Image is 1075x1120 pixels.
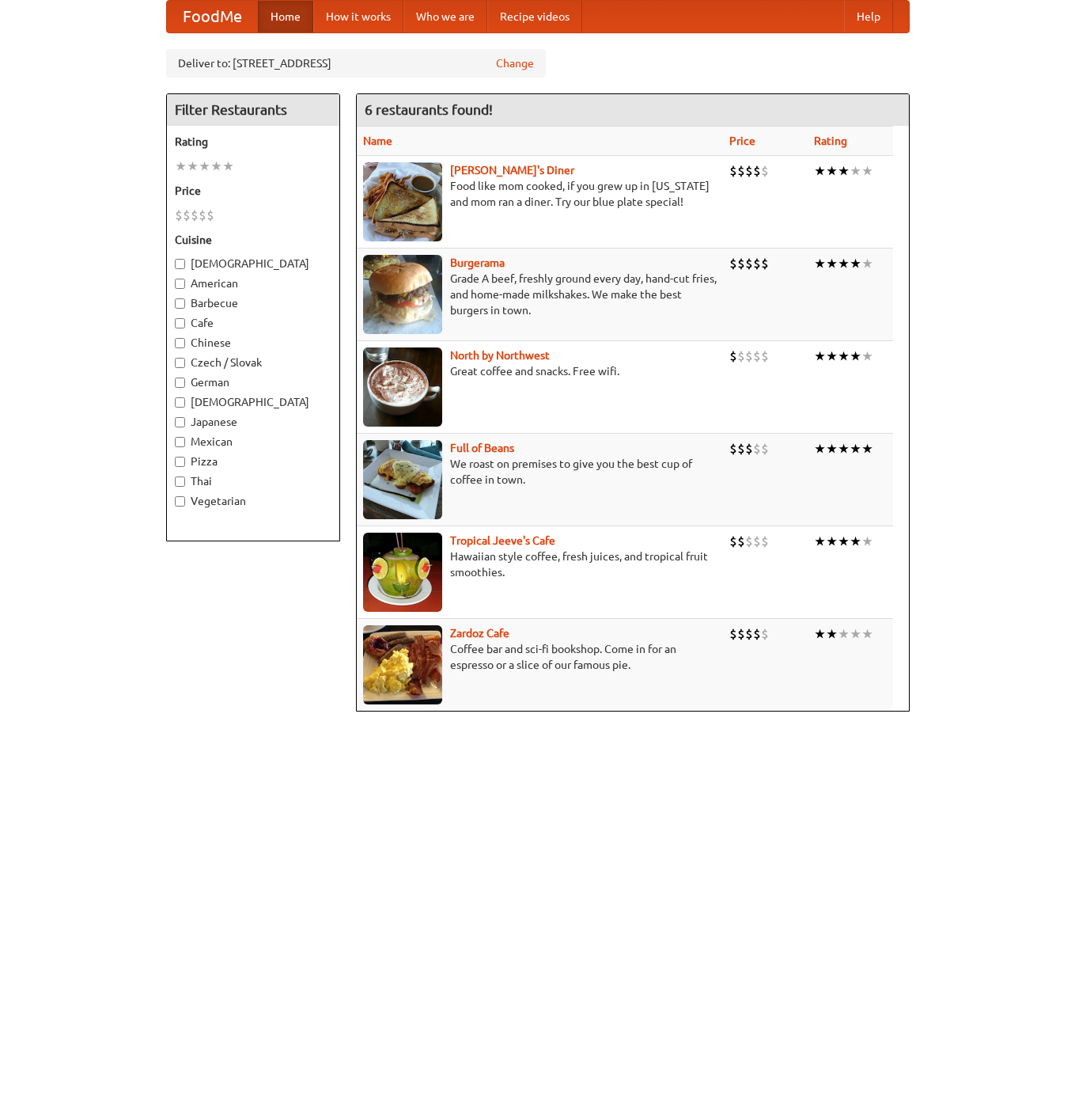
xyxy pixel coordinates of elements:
[175,437,185,447] input: Mexican
[258,1,313,32] a: Home
[861,440,873,457] li: ★
[838,255,850,272] li: ★
[450,534,555,547] a: Tropical Jeeve's Cafe
[745,440,753,457] li: $
[753,162,761,180] li: $
[175,434,331,450] label: Mexican
[363,178,717,210] p: Food like mom cooked, if you grew up in [US_STATE] and mom ran a diner. Try our blue plate special!
[363,641,717,673] p: Coffee bar and sci-fi bookshop. Come in for an espresso or a slice of our famous pie.
[814,533,826,550] li: ★
[363,162,442,241] img: sallys.jpg
[729,347,737,365] li: $
[745,625,753,643] li: $
[363,440,442,519] img: beans.jpg
[761,533,769,550] li: $
[861,625,873,643] li: ★
[187,158,199,175] li: ★
[175,256,331,271] label: [DEMOGRAPHIC_DATA]
[363,533,442,612] img: jeeves.jpg
[826,533,838,550] li: ★
[363,456,717,488] p: We roast on premises to give you the best cup of coffee in town.
[175,414,331,430] label: Japanese
[450,627,509,640] a: Zardoz Cafe
[175,298,185,309] input: Barbecue
[175,279,185,289] input: American
[363,625,442,704] img: zardoz.jpg
[363,135,392,147] a: Name
[753,440,761,457] li: $
[753,533,761,550] li: $
[838,625,850,643] li: ★
[363,347,442,427] img: north.jpg
[850,625,861,643] li: ★
[826,255,838,272] li: ★
[826,440,838,457] li: ★
[175,454,331,469] label: Pizza
[175,397,185,408] input: [DEMOGRAPHIC_DATA]
[850,533,861,550] li: ★
[814,135,847,147] a: Rating
[175,417,185,427] input: Japanese
[850,347,861,365] li: ★
[403,1,487,32] a: Who we are
[814,347,826,365] li: ★
[729,135,755,147] a: Price
[199,158,210,175] li: ★
[175,275,331,291] label: American
[210,158,222,175] li: ★
[861,347,873,365] li: ★
[175,335,331,351] label: Chinese
[850,255,861,272] li: ★
[175,318,185,328] input: Cafe
[175,134,331,150] h5: Rating
[175,473,331,489] label: Thai
[753,347,761,365] li: $
[313,1,403,32] a: How it works
[206,207,214,224] li: $
[838,533,850,550] li: ★
[363,363,717,379] p: Great coffee and snacks. Free wifi.
[363,255,442,334] img: burgerama.jpg
[729,255,737,272] li: $
[175,158,187,175] li: ★
[838,162,850,180] li: ★
[450,349,550,362] a: North by Northwest
[496,55,534,71] a: Change
[861,255,873,272] li: ★
[814,440,826,457] li: ★
[729,440,737,457] li: $
[175,496,185,507] input: Vegetarian
[175,338,185,348] input: Chinese
[814,162,826,180] li: ★
[175,232,331,248] h5: Cuisine
[753,255,761,272] li: $
[737,162,745,180] li: $
[850,162,861,180] li: ★
[745,533,753,550] li: $
[175,259,185,269] input: [DEMOGRAPHIC_DATA]
[167,94,339,126] h4: Filter Restaurants
[450,442,514,454] a: Full of Beans
[167,1,258,32] a: FoodMe
[175,207,183,224] li: $
[729,533,737,550] li: $
[844,1,893,32] a: Help
[745,162,753,180] li: $
[166,49,546,78] div: Deliver to: [STREET_ADDRESS]
[826,347,838,365] li: ★
[737,440,745,457] li: $
[838,440,850,457] li: ★
[175,295,331,311] label: Barbecue
[729,162,737,180] li: $
[175,315,331,331] label: Cafe
[826,625,838,643] li: ★
[487,1,582,32] a: Recipe videos
[761,162,769,180] li: $
[450,256,505,269] a: Burgerama
[838,347,850,365] li: ★
[175,355,331,370] label: Czech / Slovak
[175,378,185,388] input: German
